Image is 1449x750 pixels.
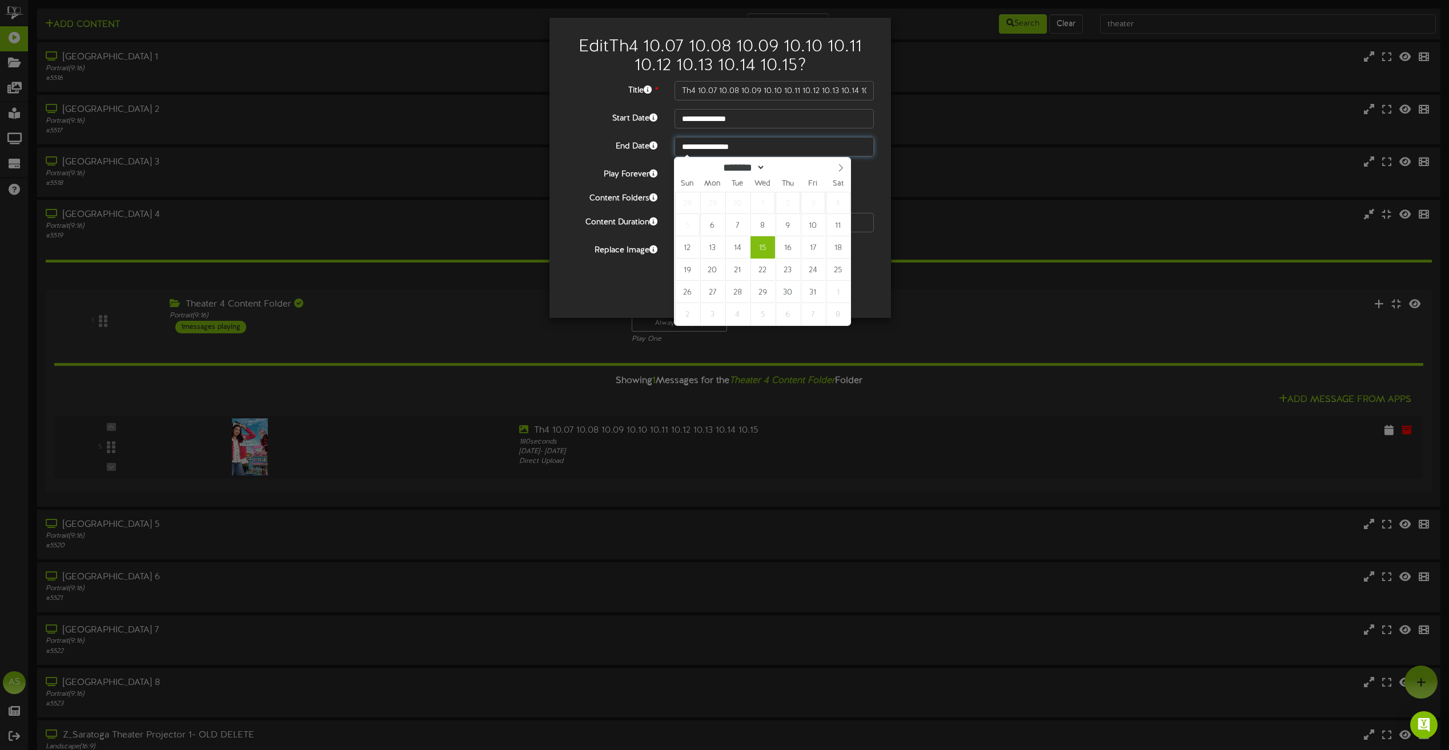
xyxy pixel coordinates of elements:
label: Play Forever [558,165,666,180]
span: October 23, 2025 [776,259,800,281]
span: November 3, 2025 [700,303,725,325]
span: October 11, 2025 [826,214,850,236]
label: Replace Image [558,241,666,256]
span: October 13, 2025 [700,236,725,259]
span: September 29, 2025 [700,192,725,214]
span: October 7, 2025 [725,214,750,236]
label: Content Duration [558,213,666,228]
span: October 17, 2025 [801,236,825,259]
span: Tue [725,180,750,188]
span: October 30, 2025 [776,281,800,303]
span: October 1, 2025 [750,192,775,214]
input: Title [675,81,874,100]
span: October 2, 2025 [776,192,800,214]
span: October 31, 2025 [801,281,825,303]
span: Sat [825,180,850,188]
span: October 27, 2025 [700,281,725,303]
span: October 16, 2025 [776,236,800,259]
span: October 10, 2025 [801,214,825,236]
span: October 26, 2025 [675,281,700,303]
span: October 15, 2025 [750,236,775,259]
span: November 4, 2025 [725,303,750,325]
span: October 5, 2025 [675,214,700,236]
span: October 24, 2025 [801,259,825,281]
span: Thu [775,180,800,188]
span: October 21, 2025 [725,259,750,281]
span: September 28, 2025 [675,192,700,214]
span: October 9, 2025 [776,214,800,236]
span: October 25, 2025 [826,259,850,281]
label: End Date [558,137,666,152]
span: Wed [750,180,775,188]
span: October 28, 2025 [725,281,750,303]
span: October 3, 2025 [801,192,825,214]
span: October 22, 2025 [750,259,775,281]
span: November 2, 2025 [675,303,700,325]
span: November 1, 2025 [826,281,850,303]
span: October 19, 2025 [675,259,700,281]
span: Fri [800,180,825,188]
span: October 18, 2025 [826,236,850,259]
span: Mon [700,180,725,188]
span: November 5, 2025 [750,303,775,325]
label: Content Folders [558,189,666,204]
div: Open Intercom Messenger [1410,711,1438,739]
span: Sun [675,180,700,188]
span: October 12, 2025 [675,236,700,259]
h2: Edit Th4 10.07 10.08 10.09 10.10 10.11 10.12 10.13 10.14 10.15 ? [567,38,874,75]
span: October 29, 2025 [750,281,775,303]
span: November 7, 2025 [801,303,825,325]
label: Start Date [558,109,666,124]
span: October 4, 2025 [826,192,850,214]
span: October 6, 2025 [700,214,725,236]
span: October 14, 2025 [725,236,750,259]
input: Year [765,162,806,174]
span: November 6, 2025 [776,303,800,325]
span: September 30, 2025 [725,192,750,214]
span: October 8, 2025 [750,214,775,236]
label: Title [558,81,666,96]
span: October 20, 2025 [700,259,725,281]
span: November 8, 2025 [826,303,850,325]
